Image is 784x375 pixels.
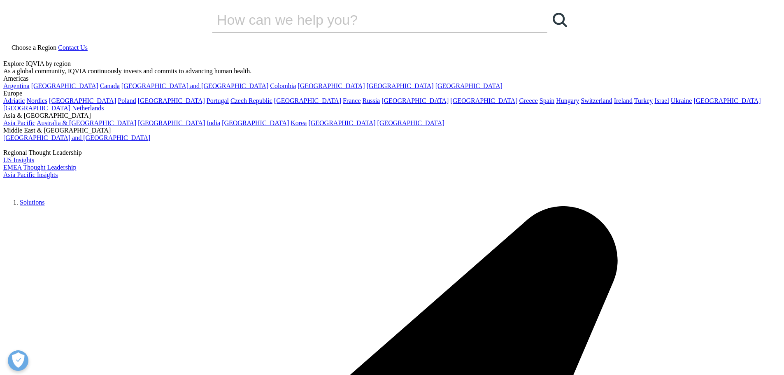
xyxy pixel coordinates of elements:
[367,82,434,89] a: [GEOGRAPHIC_DATA]
[298,82,365,89] a: [GEOGRAPHIC_DATA]
[3,119,35,126] a: Asia Pacific
[671,97,692,104] a: Ukraine
[3,105,70,112] a: [GEOGRAPHIC_DATA]
[138,119,205,126] a: [GEOGRAPHIC_DATA]
[100,82,120,89] a: Canada
[435,82,503,89] a: [GEOGRAPHIC_DATA]
[3,82,30,89] a: Argentina
[3,68,781,75] div: As a global community, IQVIA continuously invests and commits to advancing human health.
[693,97,761,104] a: [GEOGRAPHIC_DATA]
[343,97,361,104] a: France
[230,97,272,104] a: Czech Republic
[547,7,572,32] a: Search
[3,171,58,178] a: Asia Pacific Insights
[8,350,28,371] button: Open Preferences
[382,97,449,104] a: [GEOGRAPHIC_DATA]
[3,134,150,141] a: [GEOGRAPHIC_DATA] and [GEOGRAPHIC_DATA]
[556,97,579,104] a: Hungary
[270,82,296,89] a: Colombia
[207,97,229,104] a: Portugal
[31,82,98,89] a: [GEOGRAPHIC_DATA]
[3,112,781,119] div: Asia & [GEOGRAPHIC_DATA]
[291,119,307,126] a: Korea
[308,119,375,126] a: [GEOGRAPHIC_DATA]
[450,97,517,104] a: [GEOGRAPHIC_DATA]
[20,199,44,206] a: Solutions
[3,149,781,156] div: Regional Thought Leadership
[3,164,76,171] a: EMEA Thought Leadership
[207,119,220,126] a: India
[614,97,633,104] a: Ireland
[519,97,537,104] a: Greece
[3,97,25,104] a: Adriatic
[26,97,47,104] a: Nordics
[3,127,781,134] div: Middle East & [GEOGRAPHIC_DATA]
[3,60,781,68] div: Explore IQVIA by region
[49,97,116,104] a: [GEOGRAPHIC_DATA]
[3,75,781,82] div: Americas
[3,179,69,191] img: IQVIA Healthcare Information Technology and Pharma Clinical Research Company
[363,97,380,104] a: Russia
[58,44,88,51] a: Contact Us
[72,105,104,112] a: Netherlands
[634,97,653,104] a: Turkey
[12,44,56,51] span: Choose a Region
[540,97,554,104] a: Spain
[212,7,524,32] input: Search
[654,97,669,104] a: Israel
[121,82,268,89] a: [GEOGRAPHIC_DATA] and [GEOGRAPHIC_DATA]
[581,97,612,104] a: Switzerland
[3,90,781,97] div: Europe
[222,119,289,126] a: [GEOGRAPHIC_DATA]
[377,119,444,126] a: [GEOGRAPHIC_DATA]
[37,119,136,126] a: Australia & [GEOGRAPHIC_DATA]
[553,13,567,27] svg: Search
[118,97,136,104] a: Poland
[138,97,205,104] a: [GEOGRAPHIC_DATA]
[274,97,341,104] a: [GEOGRAPHIC_DATA]
[3,156,34,163] a: US Insights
